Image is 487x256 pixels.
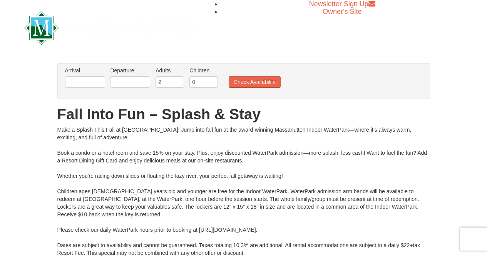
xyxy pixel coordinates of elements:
[24,11,201,45] img: Massanutten Resort Logo
[65,67,105,74] label: Arrival
[323,8,361,15] a: Owner's Site
[156,67,184,74] label: Adults
[229,76,281,88] button: Check Availability
[57,107,430,122] h1: Fall Into Fun – Splash & Stay
[110,67,150,74] label: Departure
[24,18,201,36] a: Massanutten Resort
[189,67,218,74] label: Children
